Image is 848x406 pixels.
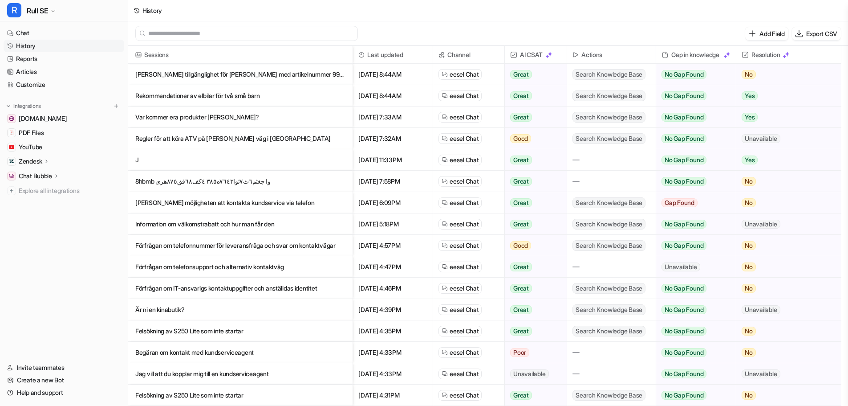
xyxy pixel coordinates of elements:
button: No Gap Found [656,235,729,256]
button: No Gap Found [656,85,729,107]
span: No Gap Found [661,177,706,186]
img: Zendesk [9,159,14,164]
span: eesel Chat [450,391,479,400]
a: Explore all integrations [4,185,124,197]
button: Great [505,320,561,342]
a: eesel Chat [442,284,479,293]
button: Great [505,278,561,299]
span: Great [510,262,532,271]
span: [DATE] 4:33PM [357,342,429,363]
button: No Gap Found [656,107,729,128]
img: eeselChat [442,307,448,313]
span: Search Knowledge Base [572,133,645,144]
span: Search Knowledge Base [572,283,645,294]
span: [DATE] 6:09PM [357,192,429,213]
p: [PERSON_NAME] tillgänglighet för [PERSON_NAME] med artikelnummer 99300280 [135,64,345,85]
a: eesel Chat [442,305,479,314]
span: [DOMAIN_NAME] [19,114,67,123]
span: Sessions [132,46,349,64]
span: eesel Chat [450,156,479,164]
button: No Gap Found [656,363,729,385]
p: Rekommendationer av elbilar för två små barn [135,85,345,107]
span: Great [510,177,532,186]
a: YouTubeYouTube [4,141,124,153]
span: eesel Chat [450,284,479,293]
button: Add Field [745,27,788,40]
span: eesel Chat [450,113,479,122]
img: expand menu [5,103,12,109]
span: [DATE] 8:44AM [357,85,429,107]
button: Great [505,107,561,128]
span: Yes [742,156,758,164]
img: eeselChat [442,157,448,163]
p: Information om välkomstrabatt och hur man får den [135,213,345,235]
span: eesel Chat [450,327,479,336]
button: No Gap Found [656,213,729,235]
span: No Gap Found [661,70,706,79]
a: eesel Chat [442,113,479,122]
p: Chat Bubble [19,172,52,180]
a: Chat [4,27,124,39]
img: eeselChat [442,221,448,227]
p: Zendesk [19,157,42,166]
span: eesel Chat [450,91,479,100]
button: Good [505,235,561,256]
span: Unavailable [742,305,780,314]
img: eeselChat [442,328,448,334]
a: eesel Chat [442,391,479,400]
span: No Gap Found [661,348,706,357]
button: No [736,278,832,299]
span: Great [510,198,532,207]
button: Good [505,128,561,149]
button: Export CSV [792,27,841,40]
img: eeselChat [442,114,448,120]
span: PDF Files [19,128,44,137]
p: 8hbmb وا جغثم٦ث٧ثوا٧٦٤٣ه٣٨٥ ٤كف٦٨قق٨٧٥هرى [135,171,345,192]
span: Great [510,220,532,229]
span: No [742,262,756,271]
img: eeselChat [442,242,448,249]
span: Last updated [357,46,429,64]
span: Explore all integrations [19,184,121,198]
img: www.rull.se [9,116,14,121]
p: [PERSON_NAME] möjligheten att kontakta kundservice via telefon [135,192,345,213]
button: Great [505,85,561,107]
button: Great [505,171,561,192]
span: No Gap Found [661,220,706,229]
span: eesel Chat [450,134,479,143]
img: menu_add.svg [113,103,119,109]
img: Chat Bubble [9,173,14,179]
button: No Gap Found [656,320,729,342]
img: eeselChat [442,371,448,377]
span: [DATE] 4:46PM [357,278,429,299]
img: eeselChat [442,93,448,99]
span: No Gap Found [661,134,706,143]
img: eeselChat [442,349,448,356]
a: eesel Chat [442,177,479,186]
span: No Gap Found [661,369,706,378]
span: [DATE] 7:32AM [357,128,429,149]
span: AI CSAT [508,46,563,64]
a: Reports [4,53,124,65]
button: No Gap Found [656,278,729,299]
span: Great [510,284,532,293]
p: Begäran om kontakt med kundserviceagent [135,342,345,363]
span: eesel Chat [450,70,479,79]
span: Resolution [740,46,837,64]
a: eesel Chat [442,241,479,250]
span: [DATE] 4:39PM [357,299,429,320]
span: Search Knowledge Base [572,326,645,336]
button: Great [505,64,561,85]
span: Rull SE [27,4,48,17]
span: Search Knowledge Base [572,304,645,315]
span: Search Knowledge Base [572,112,645,123]
a: Customize [4,78,124,91]
span: Search Knowledge Base [572,197,645,208]
p: Felsökning av S250 Lite som inte startar [135,385,345,406]
a: eesel Chat [442,134,479,143]
p: Export CSV [806,29,837,38]
a: Help and support [4,386,124,399]
span: Search Knowledge Base [572,219,645,230]
img: eeselChat [442,135,448,142]
a: eesel Chat [442,262,479,271]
